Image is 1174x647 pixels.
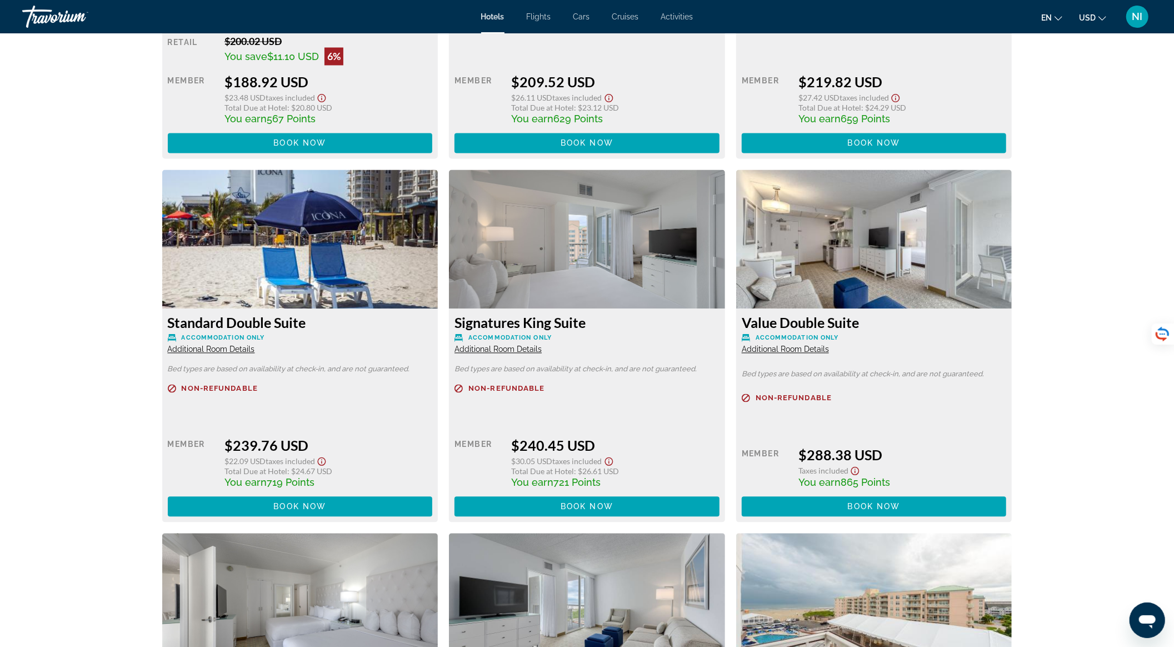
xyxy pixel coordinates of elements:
span: You earn [798,113,841,125]
span: 719 Points [267,476,314,488]
button: Book now [742,496,1007,516]
a: Hotels [481,12,504,21]
div: Retail [168,35,216,65]
span: Total Due at Hotel [512,103,574,112]
div: : $26.61 USD [512,466,720,476]
a: Flights [527,12,551,21]
div: Member [168,437,216,488]
h3: Standard Double Suite [168,314,433,331]
div: : $24.67 USD [224,466,432,476]
a: Activities [661,12,693,21]
div: $219.82 USD [798,73,1006,90]
div: $200.02 USD [224,35,432,47]
span: 659 Points [841,113,890,125]
span: You earn [224,476,267,488]
span: You earn [512,476,554,488]
button: Show Taxes and Fees disclaimer [848,463,862,476]
span: Book now [561,502,613,511]
span: $11.10 USD [267,51,319,62]
span: 629 Points [554,113,603,125]
img: ab8cb56d-612e-4fb0-aa99-8abb64b93948.jpeg [736,170,1012,308]
img: 7fba8962-308e-477e-b772-3b5c5f81ead3.jpeg [162,170,438,308]
span: $27.42 USD [798,93,840,102]
span: Taxes included [553,456,602,466]
span: 721 Points [554,476,601,488]
span: You earn [512,113,554,125]
div: $288.38 USD [798,446,1006,463]
span: Book now [848,138,901,147]
span: $22.09 USD [224,456,266,466]
button: Show Taxes and Fees disclaimer [315,454,328,466]
span: Taxes included [266,456,315,466]
span: Total Due at Hotel [224,103,287,112]
div: Member [168,73,216,125]
button: Book now [454,133,720,153]
div: : $23.12 USD [512,103,720,112]
span: $26.11 USD [512,93,553,102]
span: Book now [848,502,901,511]
span: Non-refundable [182,385,258,392]
button: Change language [1041,9,1062,26]
button: Show Taxes and Fees disclaimer [602,90,616,103]
button: Show Taxes and Fees disclaimer [315,90,328,103]
div: : $20.80 USD [224,103,432,112]
span: en [1041,13,1052,22]
span: Additional Room Details [454,345,542,354]
span: Non-refundable [468,385,544,392]
span: Non-refundable [756,394,832,401]
button: Change currency [1079,9,1106,26]
iframe: Кнопка для запуску вікна повідомлень [1130,603,1165,638]
button: Book now [168,133,433,153]
img: 9a10bf5d-7d9b-4330-9295-07f66eec4dfd.jpeg [449,170,725,308]
h3: Value Double Suite [742,314,1007,331]
span: Additional Room Details [742,345,829,354]
button: User Menu [1123,5,1152,28]
div: $239.76 USD [224,437,432,454]
a: Travorium [22,2,133,31]
button: Book now [168,496,433,516]
div: Member [454,73,503,125]
span: 567 Points [267,113,316,125]
span: Total Due at Hotel [224,466,287,476]
span: You earn [798,476,841,488]
span: You earn [224,113,267,125]
span: Total Due at Hotel [798,103,861,112]
span: Taxes included [840,93,889,102]
p: Bed types are based on availability at check-in, and are not guaranteed. [454,365,720,373]
span: Book now [273,502,326,511]
span: Additional Room Details [168,345,255,354]
div: $188.92 USD [224,73,432,90]
span: Total Due at Hotel [512,466,574,476]
button: Show Taxes and Fees disclaimer [602,454,616,466]
span: NI [1132,11,1143,22]
p: Bed types are based on availability at check-in, and are not guaranteed. [742,370,1007,378]
p: Bed types are based on availability at check-in, and are not guaranteed. [168,365,433,373]
div: : $24.29 USD [798,103,1006,112]
div: Member [742,73,790,125]
span: You save [224,51,267,62]
span: $30.05 USD [512,456,553,466]
button: Book now [454,496,720,516]
span: 865 Points [841,476,890,488]
button: Book now [742,133,1007,153]
div: Member [454,437,503,488]
span: Taxes included [798,466,848,475]
span: Accommodation Only [468,334,552,341]
a: Cars [573,12,590,21]
span: $23.48 USD [224,93,266,102]
a: Cruises [612,12,639,21]
span: Book now [273,138,326,147]
span: Taxes included [553,93,602,102]
div: 6% [324,47,343,65]
span: USD [1079,13,1096,22]
button: Show Taxes and Fees disclaimer [889,90,902,103]
div: $209.52 USD [512,73,720,90]
h3: Signatures King Suite [454,314,720,331]
span: Accommodation Only [756,334,839,341]
span: Book now [561,138,613,147]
